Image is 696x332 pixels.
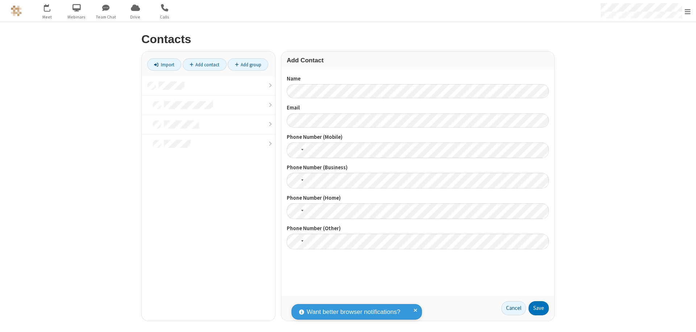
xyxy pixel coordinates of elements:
[63,14,90,20] span: Webinars
[34,14,61,20] span: Meet
[287,75,549,83] label: Name
[49,4,54,9] div: 1
[141,33,555,46] h2: Contacts
[183,58,227,71] a: Add contact
[11,5,22,16] img: QA Selenium DO NOT DELETE OR CHANGE
[287,163,549,172] label: Phone Number (Business)
[287,224,549,233] label: Phone Number (Other)
[287,203,306,219] div: United States: + 1
[287,173,306,188] div: United States: + 1
[501,301,526,316] a: Cancel
[529,301,549,316] button: Save
[287,142,306,158] div: United States: + 1
[228,58,268,71] a: Add group
[151,14,178,20] span: Calls
[147,58,181,71] a: Import
[307,307,400,317] span: Want better browser notifications?
[287,133,549,141] label: Phone Number (Mobile)
[287,104,549,112] label: Email
[122,14,149,20] span: Drive
[287,234,306,249] div: United States: + 1
[678,313,691,327] iframe: Chat
[287,57,549,64] h3: Add Contact
[287,194,549,202] label: Phone Number (Home)
[92,14,120,20] span: Team Chat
